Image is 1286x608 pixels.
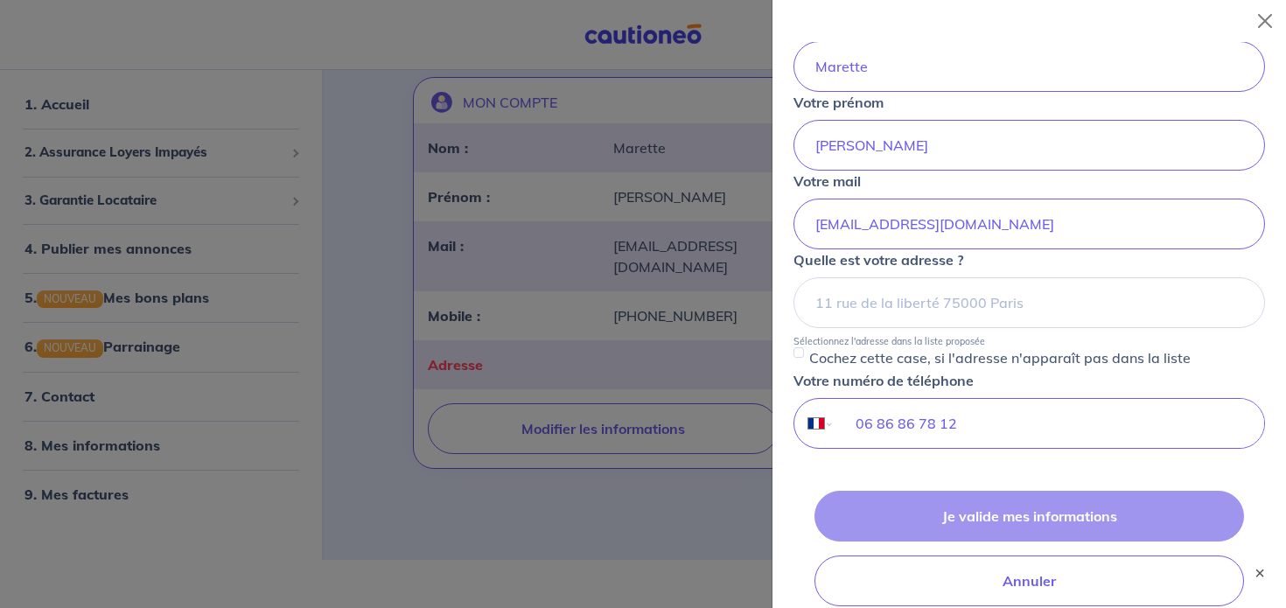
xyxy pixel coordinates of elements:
[835,399,1264,448] input: 06 34 34 34 34
[793,92,884,113] p: Votre prénom
[809,347,1191,368] p: Cochez cette case, si l'adresse n'apparaît pas dans la liste
[1251,564,1269,582] button: ×
[793,335,985,347] p: Sélectionnez l'adresse dans la liste proposée
[793,277,1265,328] input: 11 rue de la liberté 75000 Paris
[793,41,1265,92] input: Doe
[793,199,1265,249] input: mail@mail.com
[793,120,1265,171] input: John
[793,171,861,192] p: Votre mail
[1251,7,1279,35] button: Close
[793,249,963,270] p: Quelle est votre adresse ?
[793,370,974,391] p: Votre numéro de téléphone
